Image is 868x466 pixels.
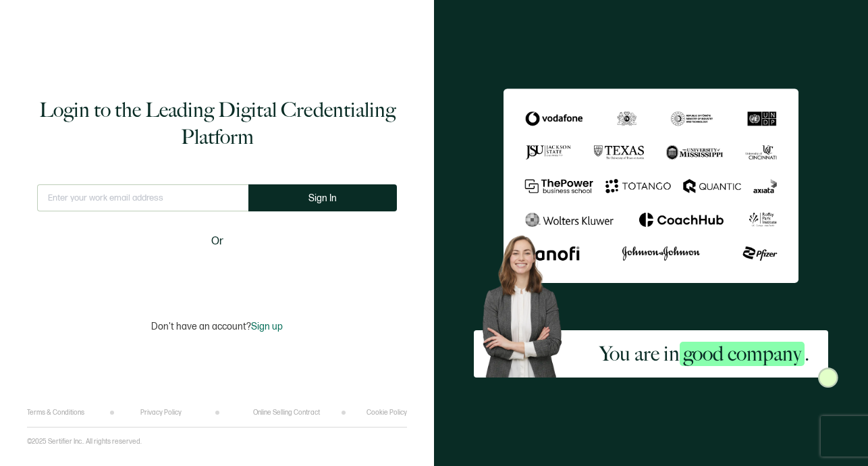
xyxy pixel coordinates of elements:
[37,97,397,151] h1: Login to the Leading Digital Credentialing Platform
[599,340,809,367] h2: You are in .
[151,321,283,332] p: Don't have an account?
[27,409,84,417] a: Terms & Conditions
[248,184,397,211] button: Sign In
[37,184,248,211] input: Enter your work email address
[140,409,182,417] a: Privacy Policy
[253,409,320,417] a: Online Selling Contract
[251,321,283,332] span: Sign up
[474,228,580,378] img: Sertifier Login - You are in <span class="strong-h">good company</span>. Hero
[211,233,223,250] span: Or
[504,88,798,283] img: Sertifier Login - You are in <span class="strong-h">good company</span>.
[133,259,302,288] iframe: Sign in with Google Button
[308,193,337,203] span: Sign In
[680,342,805,366] span: good company
[367,409,407,417] a: Cookie Policy
[818,367,838,388] img: Sertifier Login
[27,438,142,446] p: ©2025 Sertifier Inc.. All rights reserved.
